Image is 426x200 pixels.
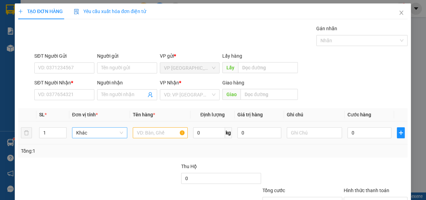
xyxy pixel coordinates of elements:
button: delete [21,127,32,138]
span: kg [225,127,232,138]
span: Yêu cầu xuất hóa đơn điện tử [74,9,146,14]
span: Cước hàng [347,112,371,117]
span: Giao [223,89,241,100]
span: Lấy hàng [223,53,242,59]
span: SL [39,112,45,117]
span: Định lượng [200,112,225,117]
span: Đơn vị tính [72,112,98,117]
span: Tổng cước [262,188,285,193]
input: Dọc đường [241,89,298,100]
span: VP Nhận [160,80,179,85]
span: TẠO ĐƠN HÀNG [18,9,63,14]
span: close [399,10,404,15]
span: Giao hàng [223,80,245,85]
div: VP gửi [160,52,220,60]
div: Người nhận [97,79,157,86]
span: Tên hàng [133,112,155,117]
label: Hình thức thanh toán [344,188,390,193]
input: VD: Bàn, Ghế [133,127,188,138]
img: icon [74,9,80,14]
th: Ghi chú [284,108,345,121]
span: user-add [147,92,153,97]
label: Gán nhãn [317,26,338,31]
input: Dọc đường [238,62,298,73]
span: VP Sài Gòn [164,63,216,73]
button: plus [397,127,405,138]
div: Người gửi [97,52,157,60]
span: plus [398,130,405,136]
button: Close [392,3,411,23]
div: Tổng: 1 [21,147,165,155]
div: SĐT Người Nhận [35,79,95,86]
input: 0 [237,127,282,138]
input: Ghi Chú [287,127,342,138]
span: plus [18,9,23,14]
span: Khác [76,128,123,138]
div: SĐT Người Gửi [35,52,95,60]
span: Lấy [223,62,238,73]
span: Giá trị hàng [237,112,263,117]
span: Thu Hộ [181,164,197,169]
